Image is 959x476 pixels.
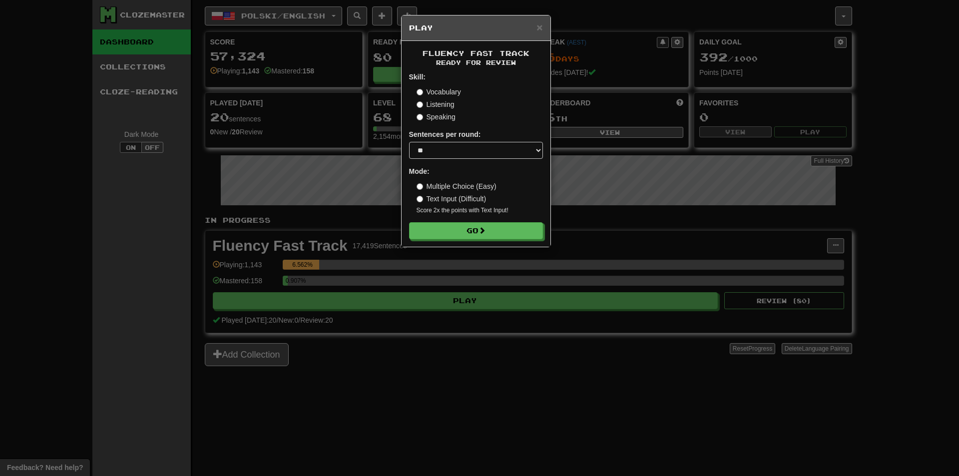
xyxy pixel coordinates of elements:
strong: Mode: [409,167,430,175]
input: Speaking [417,114,423,120]
label: Sentences per round: [409,129,481,139]
input: Listening [417,101,423,108]
h5: Play [409,23,543,33]
input: Multiple Choice (Easy) [417,183,423,190]
span: Fluency Fast Track [423,49,529,57]
label: Text Input (Difficult) [417,194,486,204]
label: Listening [417,99,455,109]
label: Speaking [417,112,456,122]
button: Close [536,22,542,32]
strong: Skill: [409,73,426,81]
input: Text Input (Difficult) [417,196,423,202]
span: × [536,21,542,33]
input: Vocabulary [417,89,423,95]
small: Ready for Review [409,58,543,67]
label: Multiple Choice (Easy) [417,181,496,191]
small: Score 2x the points with Text Input ! [417,206,543,215]
button: Go [409,222,543,239]
label: Vocabulary [417,87,461,97]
